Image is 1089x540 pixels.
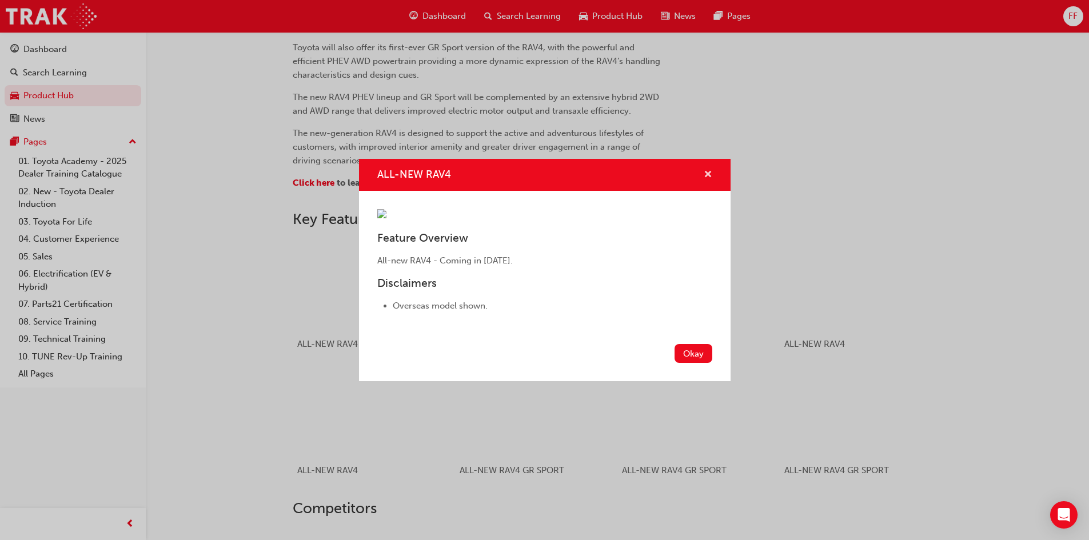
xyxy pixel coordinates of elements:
[377,209,386,218] img: 79b8f7af-b372-4f02-9c7c-e9549a675619.png
[359,159,731,381] div: ALL-NEW RAV4
[675,344,712,363] button: Okay
[1050,501,1078,529] div: Open Intercom Messenger
[377,231,712,245] h3: Feature Overview
[704,168,712,182] button: cross-icon
[393,299,712,313] li: Overseas model shown.
[704,170,712,181] span: cross-icon
[377,168,451,181] span: ALL-NEW RAV4
[377,255,513,266] span: All-new RAV4 - Coming in [DATE].
[377,277,712,290] h3: Disclaimers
